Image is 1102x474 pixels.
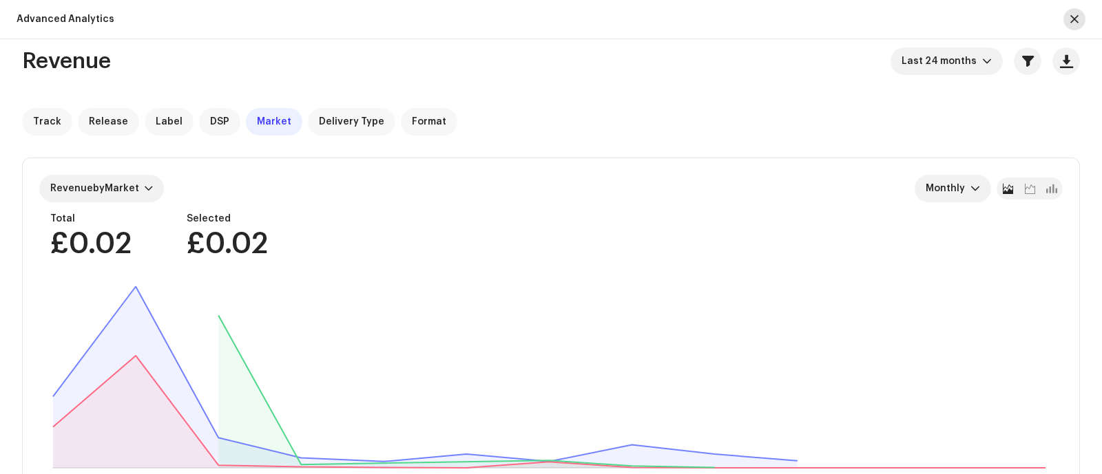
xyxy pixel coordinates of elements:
span: Monthly [926,175,970,202]
div: dropdown trigger [982,47,992,75]
span: Last 24 months [902,47,982,75]
span: Market [257,116,291,127]
span: Delivery Type [319,116,384,127]
span: Format [412,116,446,127]
div: Selected [187,213,268,224]
div: dropdown trigger [970,175,980,202]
